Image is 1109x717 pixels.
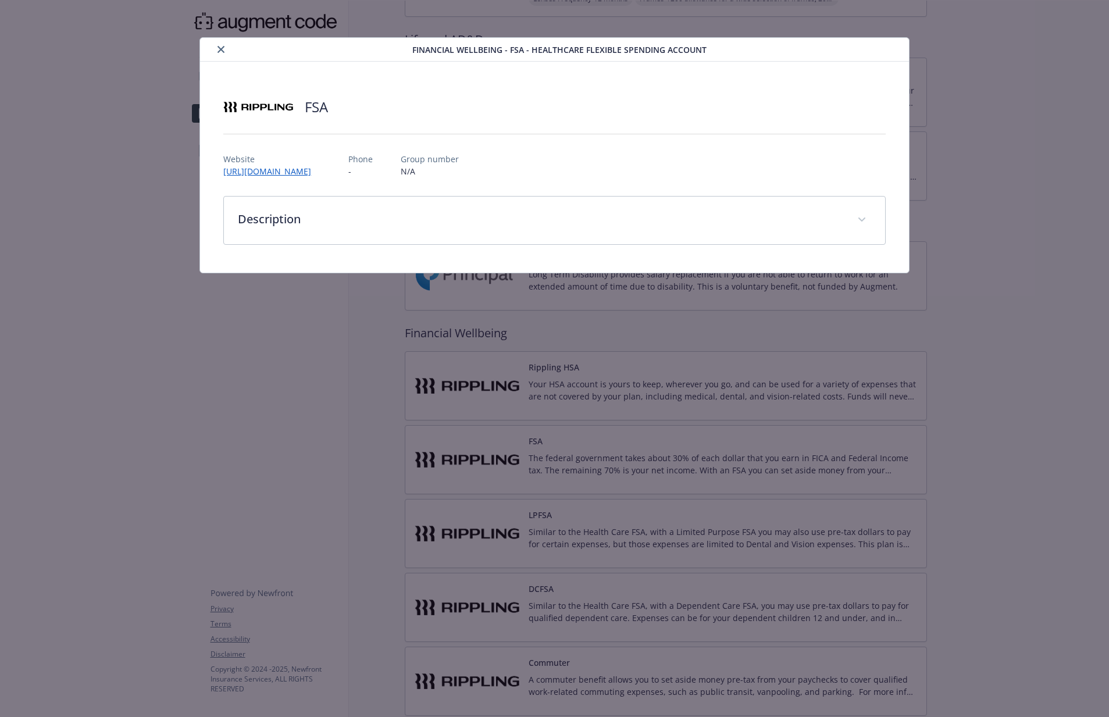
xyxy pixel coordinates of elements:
[223,90,293,124] img: Rippling
[223,166,320,177] a: [URL][DOMAIN_NAME]
[305,97,328,117] h2: FSA
[223,153,320,165] p: Website
[238,211,843,228] p: Description
[111,37,999,273] div: details for plan Financial Wellbeing - FSA - Healthcare Flexible Spending Account
[214,42,228,56] button: close
[412,44,707,56] span: Financial Wellbeing - FSA - Healthcare Flexible Spending Account
[348,165,373,177] p: -
[401,165,459,177] p: N/A
[224,197,885,244] div: Description
[401,153,459,165] p: Group number
[348,153,373,165] p: Phone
